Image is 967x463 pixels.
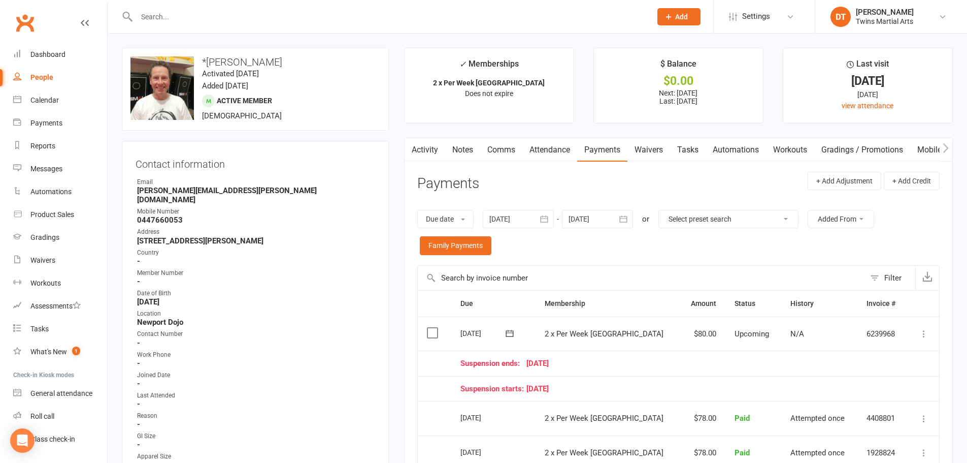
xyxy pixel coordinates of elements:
div: Gradings [30,233,59,241]
button: Due date [417,210,474,228]
span: Suspension starts: [460,385,526,393]
div: Contact Number [137,329,375,339]
div: $0.00 [603,76,754,86]
span: N/A [790,329,804,338]
div: Payments [30,119,62,127]
h3: Payments [417,176,479,192]
strong: - [137,257,375,266]
div: [DATE] [460,325,507,341]
a: Class kiosk mode [13,428,107,451]
h3: *[PERSON_NAME] [130,56,380,68]
th: Invoice # [857,291,907,317]
input: Search... [134,10,644,24]
span: 2 x Per Week [GEOGRAPHIC_DATA] [545,448,663,457]
span: Add [675,13,688,21]
div: [DATE] [460,444,507,460]
td: 6239968 [857,317,907,351]
strong: 0447660053 [137,215,375,225]
div: Country [137,248,375,258]
a: Reports [13,135,107,158]
th: Membership [536,291,680,317]
div: Waivers [30,256,55,264]
strong: 2 x Per Week [GEOGRAPHIC_DATA] [433,79,545,87]
time: Activated [DATE] [202,69,259,78]
strong: [STREET_ADDRESS][PERSON_NAME] [137,236,375,245]
div: Work Phone [137,350,375,360]
td: $78.00 [680,401,725,436]
strong: - [137,338,375,348]
div: Dashboard [30,50,65,58]
a: Tasks [670,138,706,162]
strong: - [137,399,375,409]
a: Roll call [13,405,107,428]
a: Mobile App [910,138,965,162]
a: Product Sales [13,203,107,226]
h3: Contact information [136,155,375,170]
button: Added From [808,210,874,228]
a: Clubworx [12,10,38,36]
p: Next: [DATE] Last: [DATE] [603,89,754,105]
th: Amount [680,291,725,317]
div: Reports [30,142,55,150]
th: Status [725,291,781,317]
a: Gradings / Promotions [814,138,910,162]
strong: - [137,420,375,429]
div: Joined Date [137,371,375,380]
div: Filter [884,272,902,284]
div: Email [137,177,375,187]
div: Roll call [30,412,54,420]
a: Calendar [13,89,107,112]
div: Tasks [30,325,49,333]
span: Settings [742,5,770,28]
a: Dashboard [13,43,107,66]
div: Open Intercom Messenger [10,428,35,453]
a: Automations [13,180,107,203]
div: [DATE] [460,410,507,425]
span: Active member [217,97,272,105]
span: Attempted once [790,448,845,457]
div: Product Sales [30,210,74,219]
div: Last Attended [137,391,375,400]
div: Reason [137,411,375,421]
div: [DATE] [792,76,943,86]
a: Payments [13,112,107,135]
span: Upcoming [735,329,769,338]
div: What's New [30,348,67,356]
button: Add [657,8,701,25]
div: Apparel Size [137,452,375,461]
button: + Add Credit [884,172,940,190]
span: Does not expire [465,89,513,98]
i: ✓ [459,59,466,69]
div: Twins Martial Arts [856,17,914,26]
div: Memberships [459,57,519,76]
div: People [30,73,53,81]
div: Assessments [30,302,81,310]
div: Messages [30,165,62,173]
div: Last visit [847,57,889,76]
span: Paid [735,448,750,457]
span: Suspension ends: [460,359,526,368]
strong: - [137,379,375,388]
th: Due [451,291,536,317]
div: Mobile Number [137,207,375,217]
div: Member Number [137,268,375,278]
div: DT [830,7,851,27]
a: Attendance [522,138,577,162]
a: Notes [445,138,480,162]
a: Workouts [13,272,107,295]
strong: Newport Dojo [137,318,375,327]
div: Address [137,227,375,237]
div: Date of Birth [137,289,375,298]
a: view attendance [842,102,893,110]
td: $80.00 [680,317,725,351]
div: [DATE] [460,385,898,393]
td: 4408801 [857,401,907,436]
a: Workouts [766,138,814,162]
strong: [PERSON_NAME][EMAIL_ADDRESS][PERSON_NAME][DOMAIN_NAME] [137,186,375,204]
span: Attempted once [790,414,845,423]
div: [DATE] [792,89,943,100]
span: 2 x Per Week [GEOGRAPHIC_DATA] [545,329,663,338]
th: History [781,291,857,317]
span: Paid [735,414,750,423]
div: or [642,213,649,225]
